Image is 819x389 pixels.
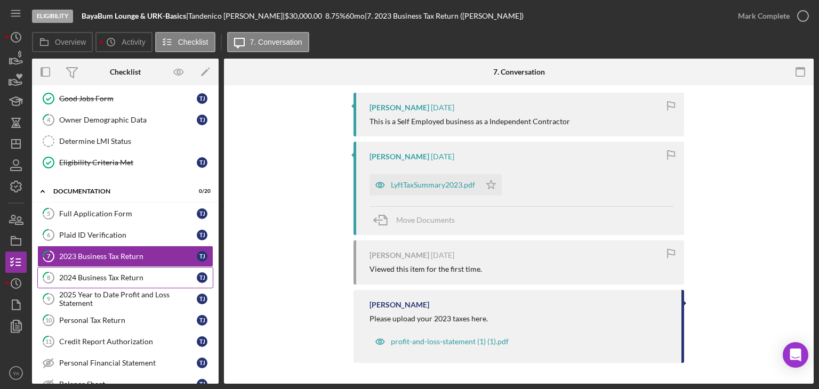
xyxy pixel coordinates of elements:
[37,352,213,374] a: Personal Financial StatementTJ
[188,12,285,20] div: Tandenico [PERSON_NAME] |
[47,274,50,281] tspan: 8
[59,209,197,218] div: Full Application Form
[370,207,465,233] button: Move Documents
[32,10,73,23] div: Eligibility
[325,12,346,20] div: 8.75 %
[370,314,488,323] div: Please upload your 2023 taxes here.
[37,224,213,246] a: 6Plaid ID VerificationTJ
[783,342,808,368] div: Open Intercom Messenger
[59,94,197,103] div: Good Jobs Form
[391,337,509,346] div: profit-and-loss-statement (1) (1).pdf
[53,188,184,194] div: Documentation
[197,157,207,168] div: T J
[285,12,325,20] div: $30,000.00
[37,109,213,131] a: 4Owner Demographic DataTJ
[47,253,51,260] tspan: 7
[37,310,213,331] a: 10Personal Tax ReturnTJ
[197,336,207,347] div: T J
[59,316,197,325] div: Personal Tax Return
[370,331,514,352] button: profit-and-loss-statement (1) (1).pdf
[370,152,429,161] div: [PERSON_NAME]
[493,68,545,76] div: 7. Conversation
[370,117,570,126] div: This is a Self Employed business as a Independent Contractor
[110,68,141,76] div: Checklist
[197,294,207,304] div: T J
[178,38,208,46] label: Checklist
[59,359,197,367] div: Personal Financial Statement
[227,32,309,52] button: 7. Conversation
[32,32,93,52] button: Overview
[59,380,197,388] div: Balance Sheet
[59,116,197,124] div: Owner Demographic Data
[55,38,86,46] label: Overview
[122,38,145,46] label: Activity
[197,251,207,262] div: T J
[197,208,207,219] div: T J
[396,215,455,224] span: Move Documents
[45,338,52,345] tspan: 11
[370,251,429,260] div: [PERSON_NAME]
[59,337,197,346] div: Credit Report Authorization
[197,230,207,240] div: T J
[155,32,215,52] button: Checklist
[197,315,207,326] div: T J
[431,103,454,112] time: 2025-08-18 18:17
[365,12,524,20] div: | 7. 2023 Business Tax Return ([PERSON_NAME])
[197,358,207,368] div: T J
[13,370,20,376] text: YA
[37,331,213,352] a: 11Credit Report AuthorizationTJ
[5,362,27,384] button: YA
[250,38,302,46] label: 7. Conversation
[47,210,50,217] tspan: 5
[37,88,213,109] a: Good Jobs FormTJ
[59,252,197,261] div: 2023 Business Tax Return
[191,188,211,194] div: 0 / 20
[370,103,429,112] div: [PERSON_NAME]
[47,231,51,238] tspan: 6
[37,152,213,173] a: Eligibility Criteria MetTJ
[370,301,429,309] div: [PERSON_NAME]
[59,137,213,145] div: Determine LMI Status
[197,272,207,283] div: T J
[59,158,197,167] div: Eligibility Criteria Met
[37,288,213,310] a: 92025 Year to Date Profit and Loss StatementTJ
[47,295,51,302] tspan: 9
[738,5,790,27] div: Mark Complete
[82,12,188,20] div: |
[197,93,207,104] div: T J
[37,246,213,267] a: 72023 Business Tax ReturnTJ
[37,203,213,224] a: 5Full Application FormTJ
[370,265,482,273] div: Viewed this item for the first time.
[45,317,52,323] tspan: 10
[47,116,51,123] tspan: 4
[346,12,365,20] div: 60 mo
[727,5,814,27] button: Mark Complete
[59,273,197,282] div: 2024 Business Tax Return
[37,131,213,152] a: Determine LMI Status
[82,11,186,20] b: BayaBum Lounge & URK-Basics
[59,290,197,307] div: 2025 Year to Date Profit and Loss Statement
[370,174,502,196] button: LyftTaxSummary2023.pdf
[59,231,197,239] div: Plaid ID Verification
[431,152,454,161] time: 2025-08-18 18:15
[37,267,213,288] a: 82024 Business Tax ReturnTJ
[431,251,454,260] time: 2025-08-18 18:13
[197,115,207,125] div: T J
[391,181,475,189] div: LyftTaxSummary2023.pdf
[95,32,152,52] button: Activity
